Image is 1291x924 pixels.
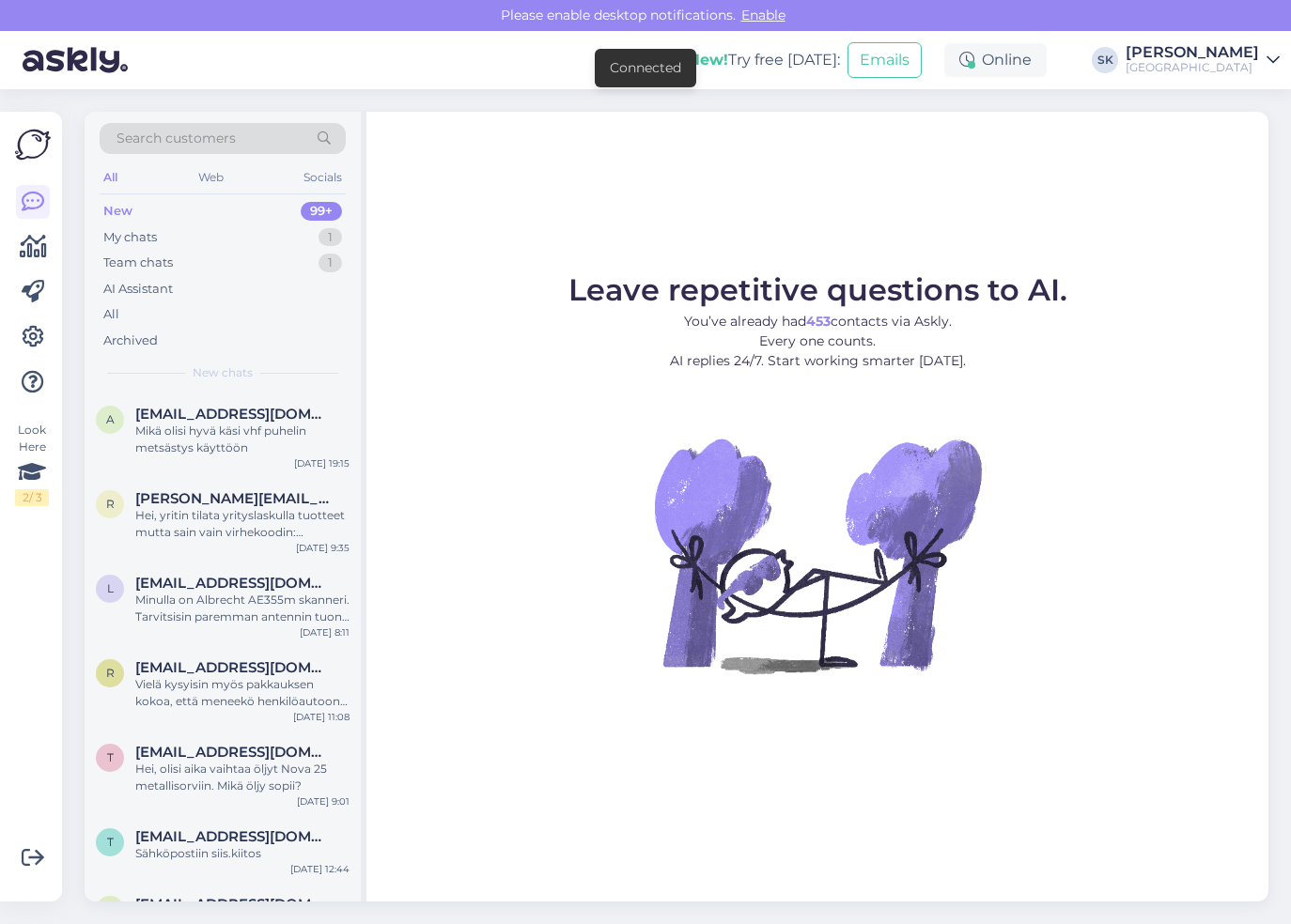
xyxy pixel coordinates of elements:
span: laaksonen556@gmail.com [135,575,331,592]
p: You’ve already had contacts via Askly. Every one counts. AI replies 24/7. Start working smarter [... [568,312,1067,371]
span: rolf.qvarnstrom@saxby.fi [135,490,331,507]
span: a [106,412,115,426]
span: l [107,581,114,595]
div: Team chats [103,254,173,272]
div: Hei, yritin tilata yrityslaskulla tuotteet mutta sain vain virhekoodin: 817e259a-ee5d-4643-9d78-7... [135,507,350,541]
div: Minulla on Albrecht AE355m skanneri. Tarvitsisin paremman antennin tuon teleskoopi antennin tilal... [135,592,350,625]
div: Archived [103,331,158,350]
span: r [106,497,115,511]
div: Web [194,165,227,190]
span: Tero.lehtonen85@gmail.com [135,896,331,913]
div: 1 [319,254,342,272]
span: Leave repetitive questions to AI. [568,271,1067,308]
div: 99+ [301,202,342,221]
span: T [107,835,114,849]
div: Socials [300,165,346,190]
div: [PERSON_NAME] [1126,45,1259,60]
span: Tapio.hannula56@gmail.com [135,744,331,761]
a: [PERSON_NAME][GEOGRAPHIC_DATA] [1126,45,1280,75]
div: Try free [DATE]: [688,49,840,71]
button: Emails [848,42,922,78]
span: T [107,750,114,764]
span: Enable [736,7,791,23]
div: All [100,165,121,190]
div: Sähköpostiin siis.kiitos [135,845,350,862]
span: raipe76@gmail.com [135,659,331,676]
div: Mikä olisi hyvä käsi vhf puhelin metsästys käyttöön [135,423,350,456]
div: [DATE] 19:15 [294,456,350,470]
div: New [103,202,132,221]
div: Connected [610,58,681,78]
img: Askly Logo [15,127,51,162]
div: [DATE] 12:44 [290,862,350,876]
div: [GEOGRAPHIC_DATA] [1126,60,1259,75]
span: r [106,666,115,680]
div: 2 / 3 [15,489,49,506]
span: Search customers [117,129,236,148]
div: All [103,305,119,324]
div: My chats [103,228,157,247]
div: 1 [319,228,342,247]
div: Vielä kysyisin myös pakkauksen kokoa, että meneekö henkilöautoon ilman peräkärryä :) [135,676,350,710]
div: Online [944,43,1047,77]
b: 453 [806,313,831,330]
span: Timo.Silvennoinen@viitasaari.fi [135,828,331,845]
div: [DATE] 11:08 [293,710,350,724]
span: apajantila@gmail.com [135,406,331,423]
div: [DATE] 9:01 [297,794,350,808]
div: [DATE] 8:11 [300,625,350,639]
div: Hei, olisi aika vaihtaa öljyt Nova 25 metallisorviin. Mikä öljy sopii? [135,761,350,794]
div: SK [1092,47,1118,73]
div: [DATE] 9:35 [296,541,350,555]
div: Look Here [15,422,49,506]
img: No Chat active [648,386,987,724]
span: New chats [193,364,253,381]
div: AI Assistant [103,280,173,299]
b: New! [688,51,728,69]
